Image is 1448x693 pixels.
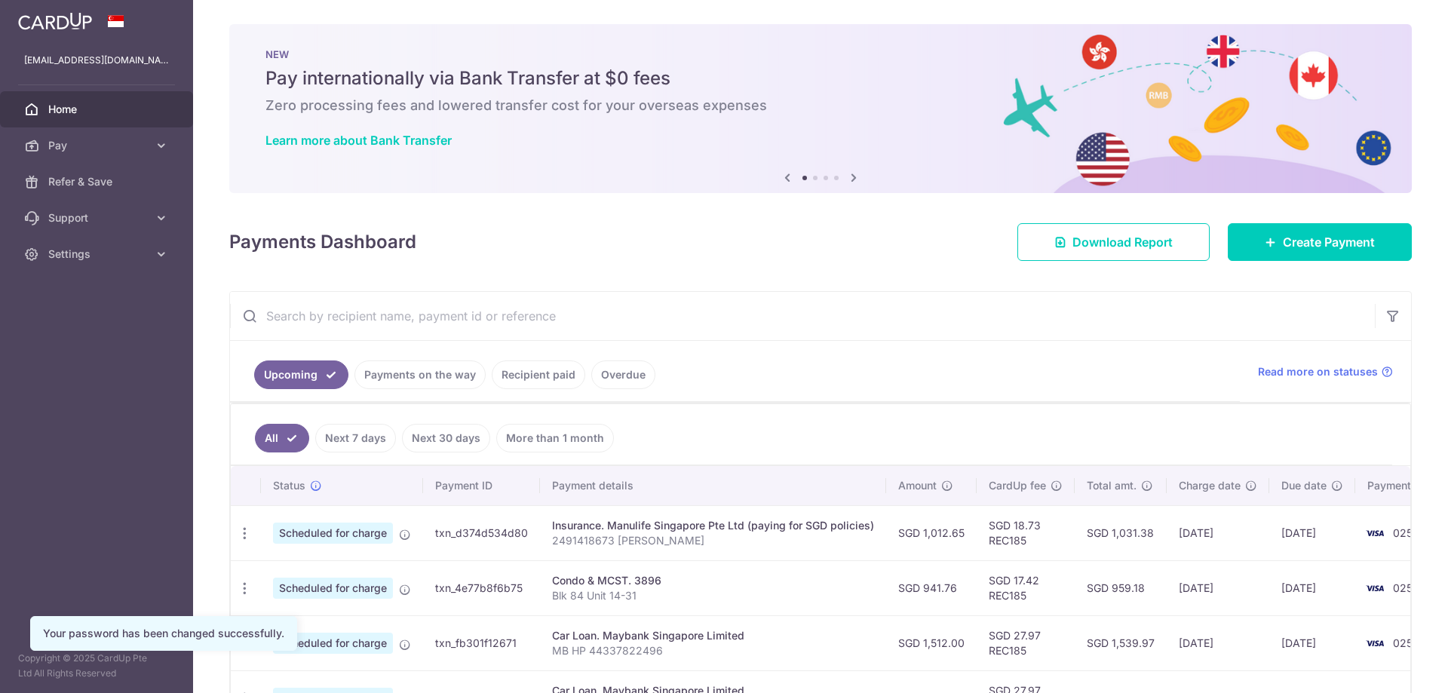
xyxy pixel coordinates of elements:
td: SGD 959.18 [1075,560,1167,615]
td: SGD 941.76 [886,560,977,615]
span: Settings [48,247,148,262]
span: Scheduled for charge [273,523,393,544]
span: Status [273,478,305,493]
span: Total amt. [1087,478,1137,493]
span: 0251 [1393,526,1417,539]
div: Your password has been changed successfully. [43,626,284,641]
span: 0251 [1393,581,1417,594]
td: [DATE] [1167,560,1269,615]
a: Payments on the way [354,360,486,389]
span: Pay [48,138,148,153]
p: 2491418673 [PERSON_NAME] [552,533,874,548]
td: [DATE] [1167,505,1269,560]
span: Create Payment [1283,233,1375,251]
a: Download Report [1017,223,1210,261]
span: Due date [1281,478,1327,493]
div: Condo & MCST. 3896 [552,573,874,588]
th: Payment ID [423,466,540,505]
td: SGD 1,512.00 [886,615,977,670]
span: Download Report [1072,233,1173,251]
td: SGD 27.97 REC185 [977,615,1075,670]
span: Support [48,210,148,225]
a: Overdue [591,360,655,389]
a: Read more on statuses [1258,364,1393,379]
h6: Zero processing fees and lowered transfer cost for your overseas expenses [265,97,1376,115]
h4: Payments Dashboard [229,228,416,256]
span: Charge date [1179,478,1241,493]
img: Bank Card [1360,634,1390,652]
td: txn_fb301f12671 [423,615,540,670]
td: SGD 1,539.97 [1075,615,1167,670]
td: [DATE] [1269,615,1355,670]
td: [DATE] [1269,505,1355,560]
img: Bank Card [1360,524,1390,542]
a: Upcoming [254,360,348,389]
th: Payment details [540,466,886,505]
img: CardUp [18,12,92,30]
input: Search by recipient name, payment id or reference [230,292,1375,340]
img: Bank Card [1360,579,1390,597]
span: Refer & Save [48,174,148,189]
td: SGD 1,031.38 [1075,505,1167,560]
td: SGD 1,012.65 [886,505,977,560]
p: NEW [265,48,1376,60]
span: Read more on statuses [1258,364,1378,379]
div: Insurance. Manulife Singapore Pte Ltd (paying for SGD policies) [552,518,874,533]
a: Next 30 days [402,424,490,452]
a: More than 1 month [496,424,614,452]
span: 0251 [1393,636,1417,649]
p: [EMAIL_ADDRESS][DOMAIN_NAME] [24,53,169,68]
a: Learn more about Bank Transfer [265,133,452,148]
p: MB HP 44337822496 [552,643,874,658]
td: txn_d374d534d80 [423,505,540,560]
td: [DATE] [1269,560,1355,615]
td: SGD 17.42 REC185 [977,560,1075,615]
span: CardUp fee [989,478,1046,493]
img: Bank transfer banner [229,24,1412,193]
div: Car Loan. Maybank Singapore Limited [552,628,874,643]
span: Home [48,102,148,117]
span: Amount [898,478,937,493]
span: Scheduled for charge [273,633,393,654]
span: Scheduled for charge [273,578,393,599]
a: All [255,424,309,452]
p: Blk 84 Unit 14-31 [552,588,874,603]
td: txn_4e77b8f6b75 [423,560,540,615]
td: SGD 18.73 REC185 [977,505,1075,560]
a: Create Payment [1228,223,1412,261]
a: Recipient paid [492,360,585,389]
td: [DATE] [1167,615,1269,670]
a: Next 7 days [315,424,396,452]
h5: Pay internationally via Bank Transfer at $0 fees [265,66,1376,90]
